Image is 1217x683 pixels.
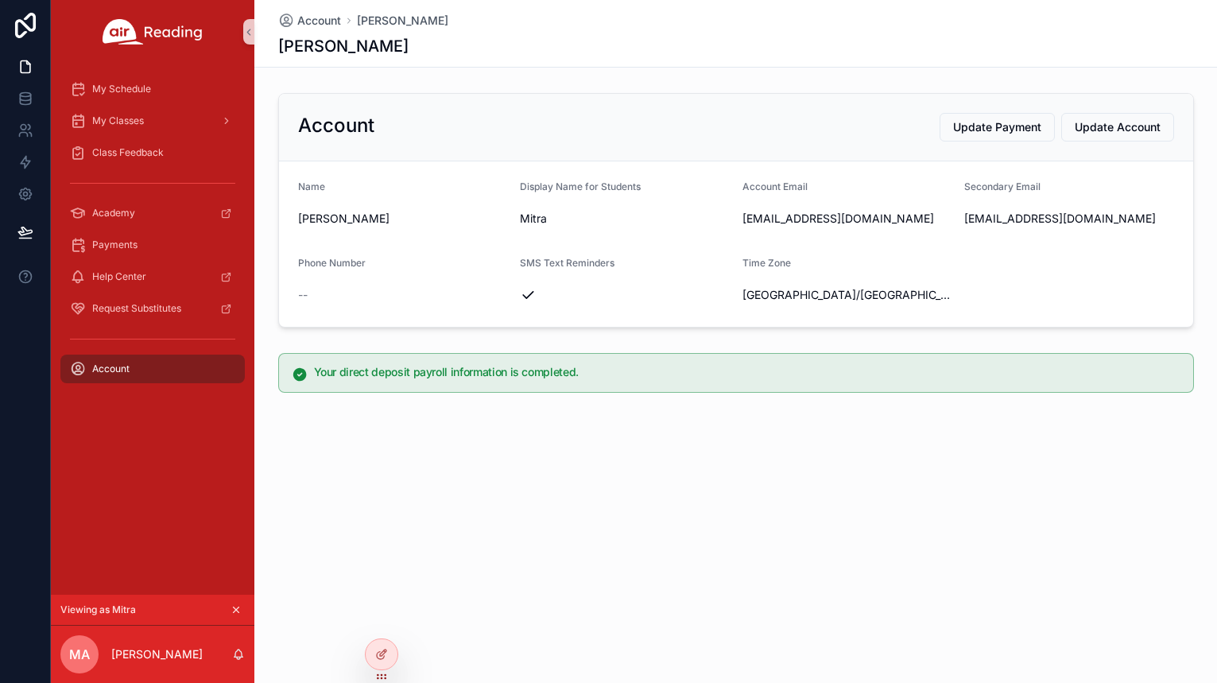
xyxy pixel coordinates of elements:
a: Help Center [60,262,245,291]
a: Request Substitutes [60,294,245,323]
span: Account [92,363,130,375]
h5: Your direct deposit payroll information is completed. [314,367,1180,378]
a: My Classes [60,107,245,135]
span: [PERSON_NAME] [298,211,508,227]
span: Request Substitutes [92,302,181,315]
span: SMS Text Reminders [520,257,614,269]
button: Update Payment [940,113,1055,142]
span: Secondary Email [964,180,1041,192]
span: Account Email [742,180,808,192]
span: Payments [92,239,138,251]
button: Update Account [1061,113,1174,142]
a: Academy [60,199,245,227]
h1: [PERSON_NAME] [278,35,409,57]
a: [PERSON_NAME] [357,13,448,29]
span: Help Center [92,270,146,283]
span: My Schedule [92,83,151,95]
span: [EMAIL_ADDRESS][DOMAIN_NAME] [742,211,952,227]
span: My Classes [92,114,144,127]
span: Phone Number [298,257,366,269]
span: Update Payment [953,119,1041,135]
span: [EMAIL_ADDRESS][DOMAIN_NAME] [964,211,1174,227]
span: -- [298,287,308,303]
div: scrollable content [51,64,254,404]
a: Payments [60,231,245,259]
a: Account [60,355,245,383]
span: Account [297,13,341,29]
span: Update Account [1075,119,1161,135]
span: Academy [92,207,135,219]
img: App logo [103,19,203,45]
span: MA [69,645,90,664]
a: Account [278,13,341,29]
h2: Account [298,113,374,138]
a: Class Feedback [60,138,245,167]
span: Mitra [520,211,730,227]
span: Time Zone [742,257,791,269]
p: [PERSON_NAME] [111,646,203,662]
a: My Schedule [60,75,245,103]
span: [GEOGRAPHIC_DATA]/[GEOGRAPHIC_DATA] [742,287,952,303]
span: Viewing as Mitra [60,603,136,616]
span: Name [298,180,325,192]
span: Class Feedback [92,146,164,159]
span: Display Name for Students [520,180,641,192]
